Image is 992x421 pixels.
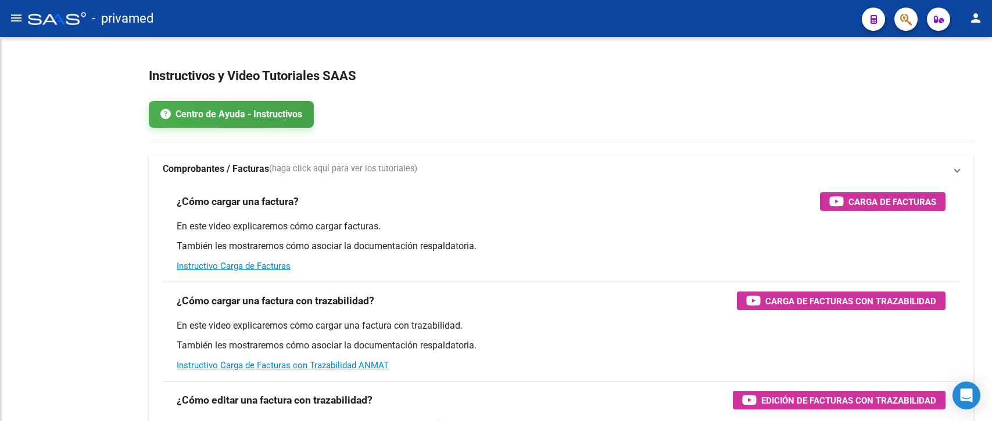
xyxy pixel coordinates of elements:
[737,292,946,310] button: Carga de Facturas con Trazabilidad
[952,382,980,409] div: Open Intercom Messenger
[9,11,23,25] mat-icon: menu
[765,294,936,308] span: Carga de Facturas con Trazabilidad
[969,11,983,25] mat-icon: person
[149,65,973,87] h2: Instructivos y Video Tutoriales SAAS
[177,240,946,253] p: También les mostraremos cómo asociar la documentación respaldatoria.
[177,293,374,309] h3: ¿Cómo cargar una factura con trazabilidad?
[177,360,389,370] a: Instructivo Carga de Facturas con Trazabilidad ANMAT
[269,163,417,175] span: (haga click aquí para ver los tutoriales)
[848,195,936,209] span: Carga de Facturas
[177,220,946,233] p: En este video explicaremos cómo cargar facturas.
[92,6,153,31] span: - privamed
[761,393,936,408] span: Edición de Facturas con Trazabilidad
[149,155,973,183] mat-expansion-panel-header: Comprobantes / Facturas(haga click aquí para ver los tutoriales)
[177,339,946,352] p: También les mostraremos cómo asociar la documentación respaldatoria.
[820,192,946,211] button: Carga de Facturas
[149,101,314,128] a: Centro de Ayuda - Instructivos
[177,319,946,332] p: En este video explicaremos cómo cargar una factura con trazabilidad.
[163,163,269,175] strong: Comprobantes / Facturas
[177,392,373,408] h3: ¿Cómo editar una factura con trazabilidad?
[177,261,291,271] a: Instructivo Carga de Facturas
[733,391,946,409] button: Edición de Facturas con Trazabilidad
[177,193,299,210] h3: ¿Cómo cargar una factura?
